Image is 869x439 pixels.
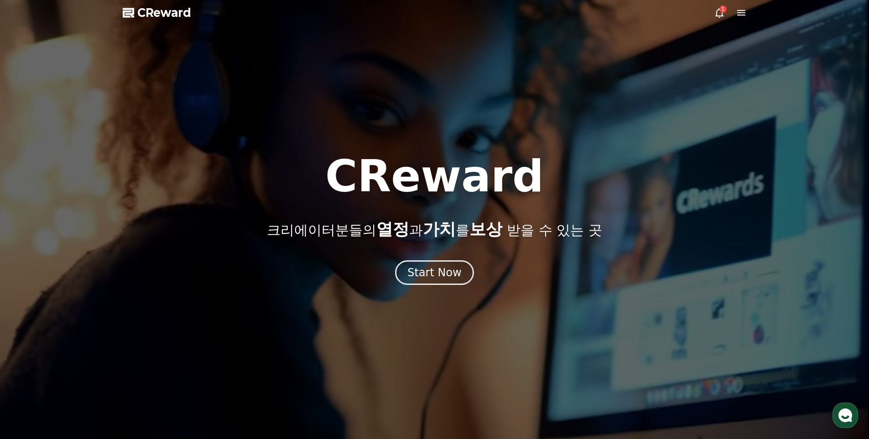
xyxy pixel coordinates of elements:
[423,220,456,238] span: 가치
[267,220,602,238] p: 크리에이터분들의 과 를 받을 수 있는 곳
[719,5,727,13] div: 1
[83,303,94,310] span: 대화
[376,220,409,238] span: 열정
[714,7,725,18] a: 1
[325,155,544,198] h1: CReward
[60,289,118,312] a: 대화
[141,303,152,310] span: 설정
[395,269,474,278] a: Start Now
[118,289,175,312] a: 설정
[469,220,502,238] span: 보상
[395,260,474,285] button: Start Now
[137,5,191,20] span: CReward
[407,265,462,280] div: Start Now
[29,303,34,310] span: 홈
[123,5,191,20] a: CReward
[3,289,60,312] a: 홈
